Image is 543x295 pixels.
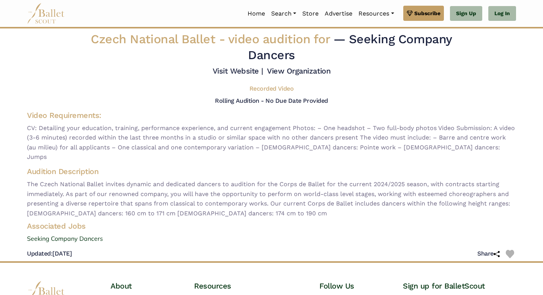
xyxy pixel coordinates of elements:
[322,6,355,22] a: Advertise
[213,66,263,75] a: Visit Website |
[268,6,299,22] a: Search
[27,123,516,162] span: CV: Detailing your education, training, performance experience, and current engagement Photos: – ...
[215,97,328,104] h5: Rolling Audition - No Due Date Provided
[248,32,452,62] span: — Seeking Company Dancers
[21,234,522,244] a: Seeking Company Dancers
[249,85,294,93] h5: Recorded Video
[27,179,516,218] span: The Czech National Ballet invites dynamic and dedicated dancers to audition for the Corps de Ball...
[450,6,482,21] a: Sign Up
[91,32,333,46] span: Czech National Ballet -
[194,281,307,291] h4: Resources
[403,6,444,21] a: Subscribe
[21,221,522,231] h4: Associated Jobs
[355,6,397,22] a: Resources
[414,9,440,17] span: Subscribe
[403,281,516,291] h4: Sign up for BalletScout
[228,32,330,46] span: video audition for
[110,281,182,291] h4: About
[27,250,72,258] h5: [DATE]
[245,6,268,22] a: Home
[319,281,391,291] h4: Follow Us
[27,166,516,176] h4: Audition Description
[27,250,52,257] span: Updated:
[488,6,516,21] a: Log In
[267,66,330,75] a: View Organization
[27,111,101,120] span: Video Requirements:
[407,9,413,17] img: gem.svg
[477,250,500,258] h5: Share
[299,6,322,22] a: Store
